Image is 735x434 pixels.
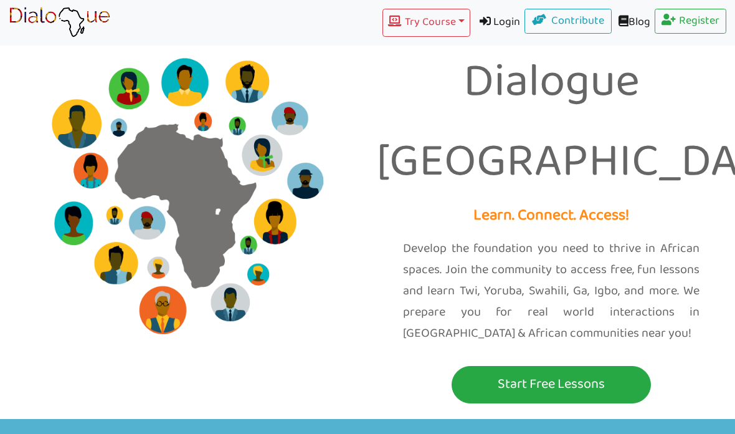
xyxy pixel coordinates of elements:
a: Blog [612,9,655,37]
a: Contribute [524,9,612,34]
a: Register [655,9,727,34]
button: Try Course [382,9,470,37]
p: Learn. Connect. Access! [377,203,726,229]
a: Login [470,9,525,37]
p: Develop the foundation you need to thrive in African spaces. Join the community to access free, f... [403,238,699,344]
a: Start Free Lessons [377,366,726,403]
p: Start Free Lessons [455,373,648,396]
p: Dialogue [GEOGRAPHIC_DATA] [377,44,726,203]
button: Start Free Lessons [452,366,651,403]
img: learn African language platform app [9,7,110,38]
